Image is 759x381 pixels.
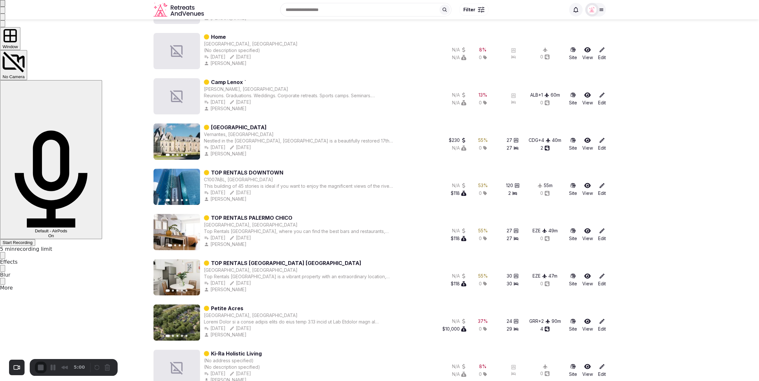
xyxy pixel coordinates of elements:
button: 24 [507,318,519,324]
button: [GEOGRAPHIC_DATA], [GEOGRAPHIC_DATA] [204,312,298,319]
button: N/A [452,318,466,324]
div: GRR +2 [529,318,550,324]
div: (No description specified) [204,364,262,370]
span: 0 [479,371,482,377]
button: [PERSON_NAME] [204,332,248,338]
a: Edit [598,318,606,332]
img: Featured image for Petite Acres [153,304,200,341]
a: Site [569,363,577,377]
button: Go to slide 5 [185,335,187,337]
button: 0 [540,370,550,377]
button: [DATE] [204,325,226,332]
button: 4 [540,326,550,332]
div: 90 m [552,318,561,324]
div: 37 % [478,318,488,324]
button: N/A [452,363,466,370]
button: 8% [479,363,487,370]
button: 37% [478,318,488,324]
div: 8 % [479,363,487,370]
span: 0 [479,326,482,332]
span: 29 [507,326,512,332]
a: View [582,318,593,332]
button: Go to slide 1 [165,289,170,292]
button: Go to slide 4 [181,335,183,337]
span: 24 [507,318,512,324]
a: Edit [598,363,606,377]
button: 90m [552,318,561,324]
a: View [582,363,593,377]
button: [DATE] [229,370,251,377]
a: Site [569,318,577,332]
button: [DATE] [204,370,226,377]
button: GRR+2 [529,318,550,324]
a: Ki-Ra Holistic Living [211,350,262,357]
button: $10,000 [442,326,466,332]
button: Go to slide 2 [172,335,174,337]
button: [DATE] [229,325,251,332]
button: (No address specified) [204,357,254,364]
a: Petite Acres [211,304,243,312]
div: Loremi Dolor si a conse adipis elits do eius temp 3.13 incid ut Lab Etdolor magn al enimadmi ven ... [204,319,393,325]
button: Go to slide 1 [165,334,170,337]
button: 29 [507,326,519,332]
button: N/A [452,371,466,377]
button: Go to slide 3 [176,335,178,337]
